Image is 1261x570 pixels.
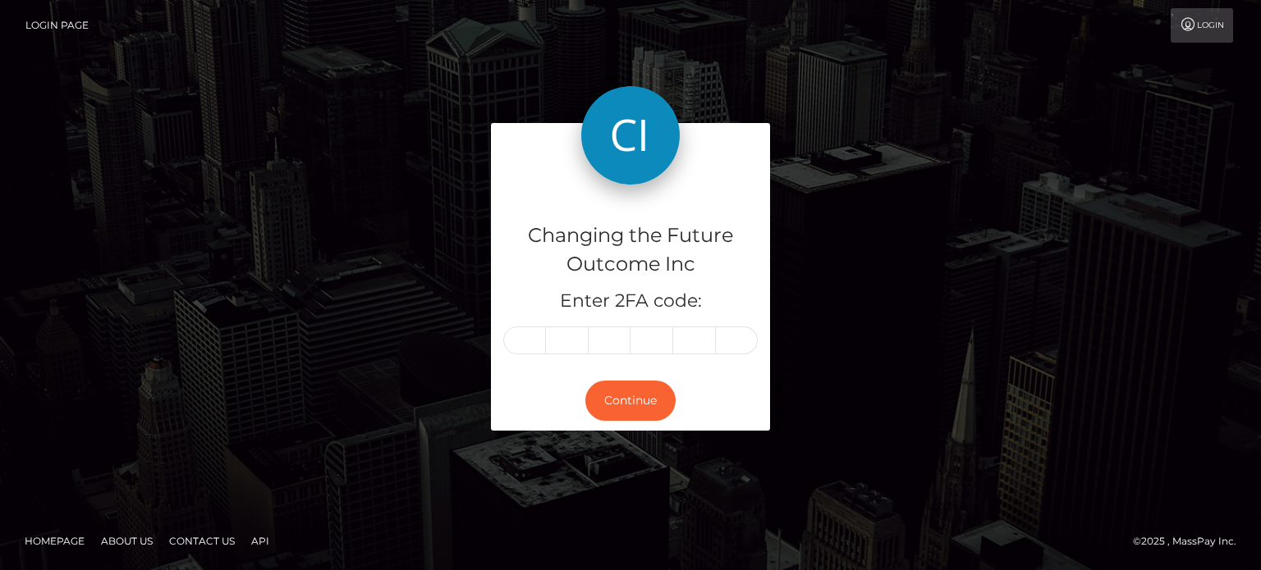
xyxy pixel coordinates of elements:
a: Login [1171,8,1233,43]
a: Login Page [25,8,89,43]
img: Changing the Future Outcome Inc [581,86,680,185]
a: Contact Us [163,528,241,554]
h5: Enter 2FA code: [503,289,758,314]
div: © 2025 , MassPay Inc. [1133,532,1249,550]
button: Continue [585,381,676,421]
a: API [245,528,276,554]
h4: Changing the Future Outcome Inc [503,221,758,279]
a: Homepage [18,528,91,554]
a: About Us [94,528,159,554]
